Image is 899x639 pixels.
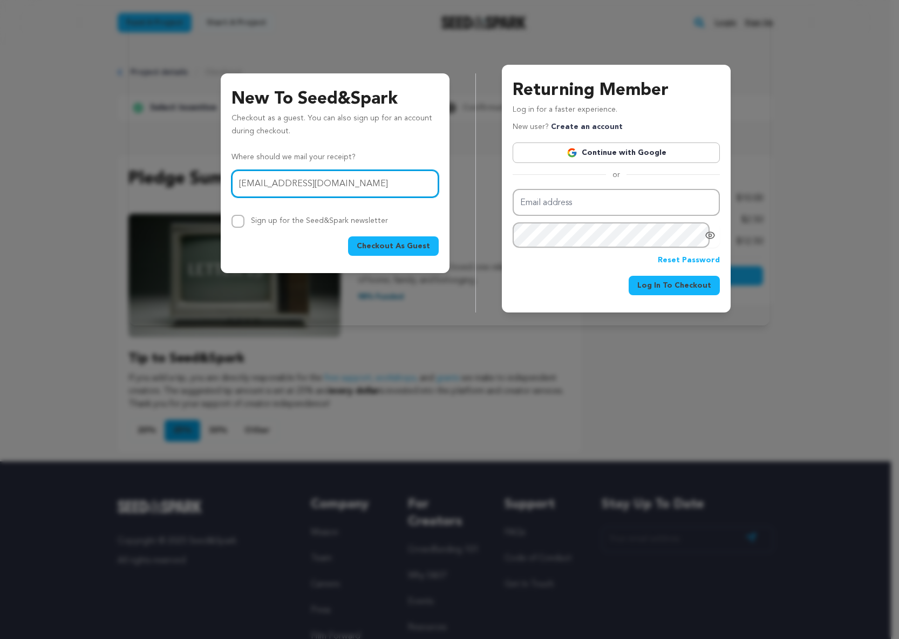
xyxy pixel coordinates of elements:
h3: Returning Member [513,78,720,104]
input: Email address [513,189,720,216]
button: Checkout As Guest [348,236,439,256]
p: Log in for a faster experience. [513,104,720,121]
img: Google logo [567,147,577,158]
p: Where should we mail your receipt? [231,151,439,164]
a: Create an account [551,123,623,131]
span: Checkout As Guest [357,241,430,251]
input: Email address [231,170,439,198]
span: Log In To Checkout [637,280,711,291]
label: Sign up for the Seed&Spark newsletter [251,217,388,225]
a: Reset Password [658,254,720,267]
span: or [606,169,626,180]
a: Continue with Google [513,142,720,163]
a: Show password as plain text. Warning: this will display your password on the screen. [705,230,716,241]
p: Checkout as a guest. You can also sign up for an account during checkout. [231,112,439,142]
p: New user? [513,121,623,134]
h3: New To Seed&Spark [231,86,439,112]
button: Log In To Checkout [629,276,720,295]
